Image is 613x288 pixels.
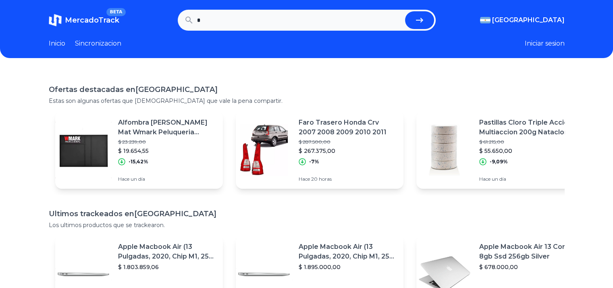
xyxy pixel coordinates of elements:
[416,122,473,178] img: Featured image
[118,176,216,182] p: Hace un día
[480,15,565,25] button: [GEOGRAPHIC_DATA]
[299,139,397,145] p: $ 287.500,00
[55,111,223,189] a: Featured imageAlfombra [PERSON_NAME] Mat Wmark Peluqueria Barberia$ 23.239,00$ 19.654,55-15,42%Ha...
[118,147,216,155] p: $ 19.654,55
[49,14,62,27] img: MercadoTrack
[236,122,292,178] img: Featured image
[65,16,119,25] span: MercadoTrack
[479,118,578,137] p: Pastillas Cloro Triple Accion Multiaccion 200g Nataclor 5kg
[118,118,216,137] p: Alfombra [PERSON_NAME] Mat Wmark Peluqueria Barberia
[299,147,397,155] p: $ 267.375,00
[55,122,112,178] img: Featured image
[75,39,121,48] a: Sincronizacion
[525,39,565,48] button: Iniciar sesion
[479,263,578,271] p: $ 678.000,00
[479,242,578,261] p: Apple Macbook Air 13 Core I5 8gb Ssd 256gb Silver
[106,8,125,16] span: BETA
[49,84,565,95] h1: Ofertas destacadas en [GEOGRAPHIC_DATA]
[480,17,490,23] img: Argentina
[479,147,578,155] p: $ 55.650,00
[490,159,508,165] p: -9,09%
[49,39,65,48] a: Inicio
[49,97,565,105] p: Estas son algunas ofertas que [DEMOGRAPHIC_DATA] que vale la pena compartir.
[416,111,584,189] a: Featured imagePastillas Cloro Triple Accion Multiaccion 200g Nataclor 5kg$ 61.215,00$ 55.650,00-9...
[492,15,565,25] span: [GEOGRAPHIC_DATA]
[299,176,397,182] p: Hace 20 horas
[236,111,403,189] a: Featured imageFaro Trasero Honda Crv 2007 2008 2009 2010 2011$ 287.500,00$ 267.375,00-7%Hace 20 h...
[129,159,148,165] p: -15,42%
[299,242,397,261] p: Apple Macbook Air (13 Pulgadas, 2020, Chip M1, 256 Gb De Ssd, 8 Gb De Ram) - Plata
[309,159,319,165] p: -7%
[479,176,578,182] p: Hace un día
[49,14,119,27] a: MercadoTrackBETA
[299,118,397,137] p: Faro Trasero Honda Crv 2007 2008 2009 2010 2011
[49,208,565,219] h1: Ultimos trackeados en [GEOGRAPHIC_DATA]
[118,139,216,145] p: $ 23.239,00
[118,242,216,261] p: Apple Macbook Air (13 Pulgadas, 2020, Chip M1, 256 Gb De Ssd, 8 Gb De Ram) - Plata
[299,263,397,271] p: $ 1.895.000,00
[479,139,578,145] p: $ 61.215,00
[49,221,565,229] p: Los ultimos productos que se trackearon.
[118,263,216,271] p: $ 1.803.859,06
